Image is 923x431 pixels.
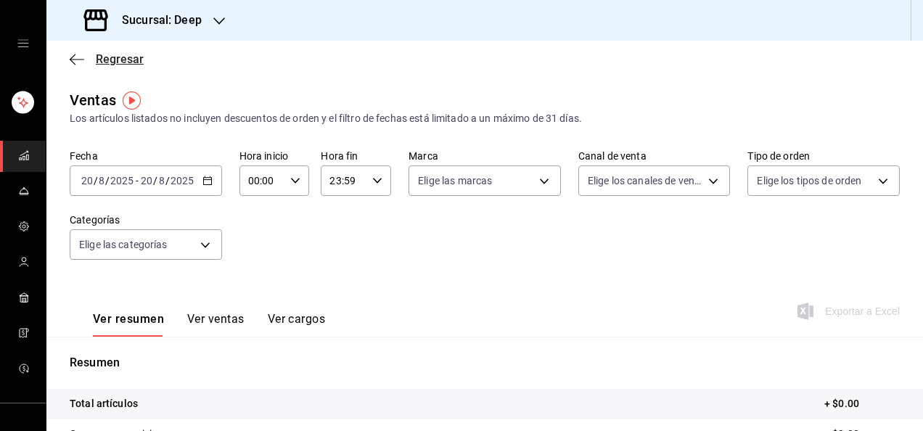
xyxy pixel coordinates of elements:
span: Regresar [96,52,144,66]
p: + $0.00 [824,396,900,411]
button: Ver resumen [93,312,164,337]
div: Ventas [70,89,116,111]
span: / [94,175,98,186]
button: Ver ventas [187,312,245,337]
span: Elige los canales de venta [588,173,704,188]
input: ---- [170,175,194,186]
span: - [136,175,139,186]
input: -- [81,175,94,186]
div: Los artículos listados no incluyen descuentos de orden y el filtro de fechas está limitado a un m... [70,111,900,126]
p: Resumen [70,354,900,372]
input: -- [158,175,165,186]
span: / [153,175,157,186]
button: Regresar [70,52,144,66]
label: Hora inicio [239,151,310,161]
input: -- [140,175,153,186]
button: Ver cargos [268,312,326,337]
input: ---- [110,175,134,186]
img: Tooltip marker [123,91,141,110]
p: Total artículos [70,396,138,411]
h3: Sucursal: Deep [110,12,202,29]
div: navigation tabs [93,312,325,337]
label: Hora fin [321,151,391,161]
span: Elige las marcas [418,173,492,188]
span: Elige los tipos de orden [757,173,861,188]
button: open drawer [17,38,29,49]
label: Fecha [70,151,222,161]
label: Tipo de orden [747,151,900,161]
input: -- [98,175,105,186]
span: Elige las categorías [79,237,168,252]
span: / [165,175,170,186]
span: / [105,175,110,186]
label: Categorías [70,215,222,225]
label: Marca [409,151,561,161]
label: Canal de venta [578,151,731,161]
